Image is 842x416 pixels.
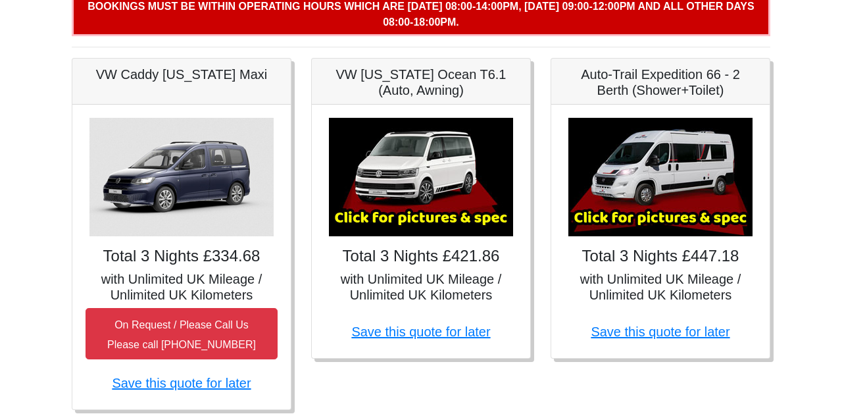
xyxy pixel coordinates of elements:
[564,271,756,303] h5: with Unlimited UK Mileage / Unlimited UK Kilometers
[325,66,517,98] h5: VW [US_STATE] Ocean T6.1 (Auto, Awning)
[89,118,274,236] img: VW Caddy California Maxi
[86,271,278,303] h5: with Unlimited UK Mileage / Unlimited UK Kilometers
[329,118,513,236] img: VW California Ocean T6.1 (Auto, Awning)
[564,247,756,266] h4: Total 3 Nights £447.18
[325,247,517,266] h4: Total 3 Nights £421.86
[568,118,753,236] img: Auto-Trail Expedition 66 - 2 Berth (Shower+Toilet)
[564,66,756,98] h5: Auto-Trail Expedition 66 - 2 Berth (Shower+Toilet)
[112,376,251,390] a: Save this quote for later
[351,325,490,339] a: Save this quote for later
[325,271,517,303] h5: with Unlimited UK Mileage / Unlimited UK Kilometers
[591,325,730,339] a: Save this quote for later
[86,66,278,82] h5: VW Caddy [US_STATE] Maxi
[86,308,278,359] button: On Request / Please Call UsPlease call [PHONE_NUMBER]
[107,319,256,350] small: On Request / Please Call Us Please call [PHONE_NUMBER]
[86,247,278,266] h4: Total 3 Nights £334.68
